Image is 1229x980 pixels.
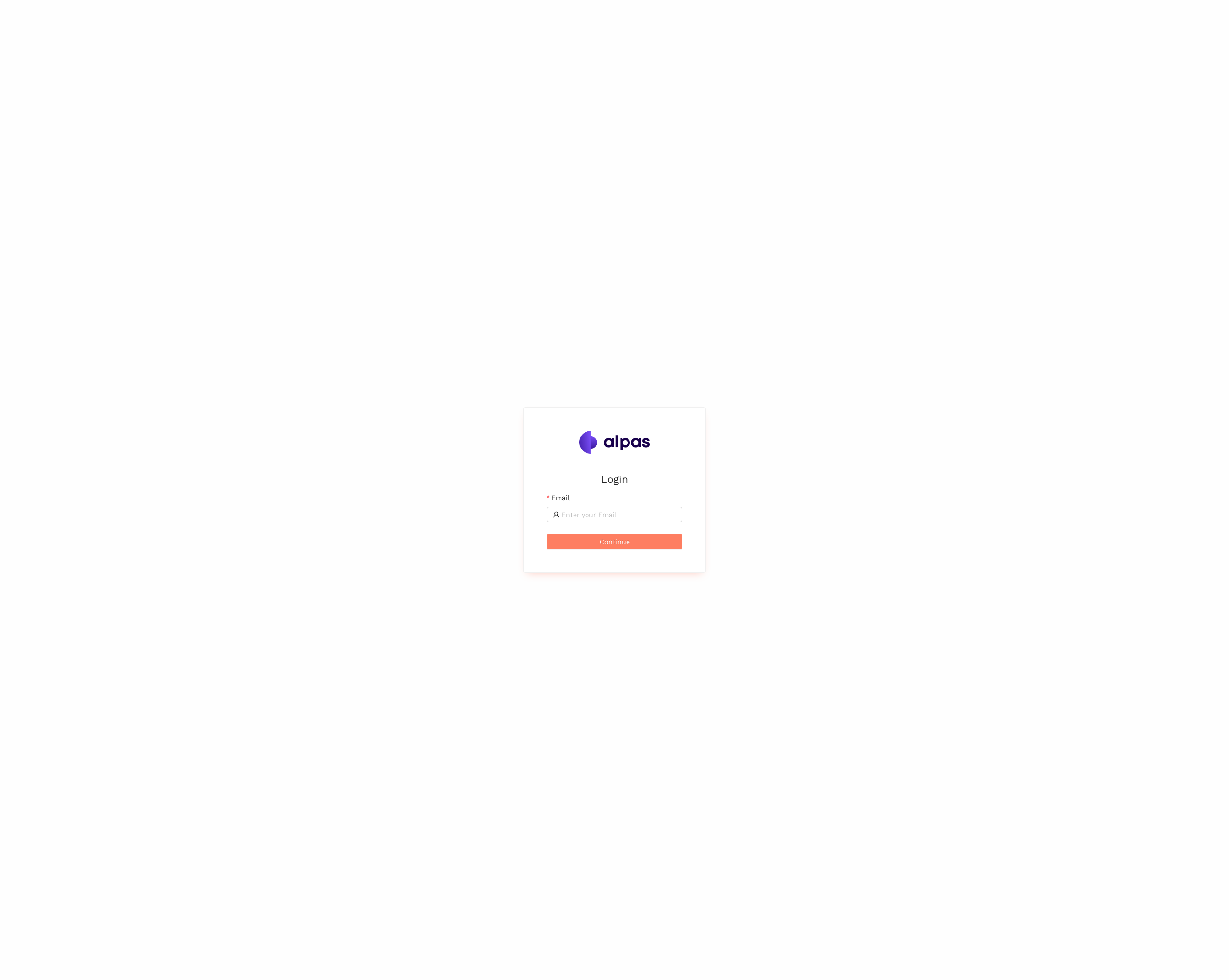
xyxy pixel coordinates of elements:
[547,492,570,503] label: Email
[600,536,630,547] span: Continue
[561,509,676,520] input: Email
[553,511,560,518] span: user
[547,534,682,549] button: Continue
[579,431,650,454] img: Alpas.ai Logo
[547,471,682,487] h2: Login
